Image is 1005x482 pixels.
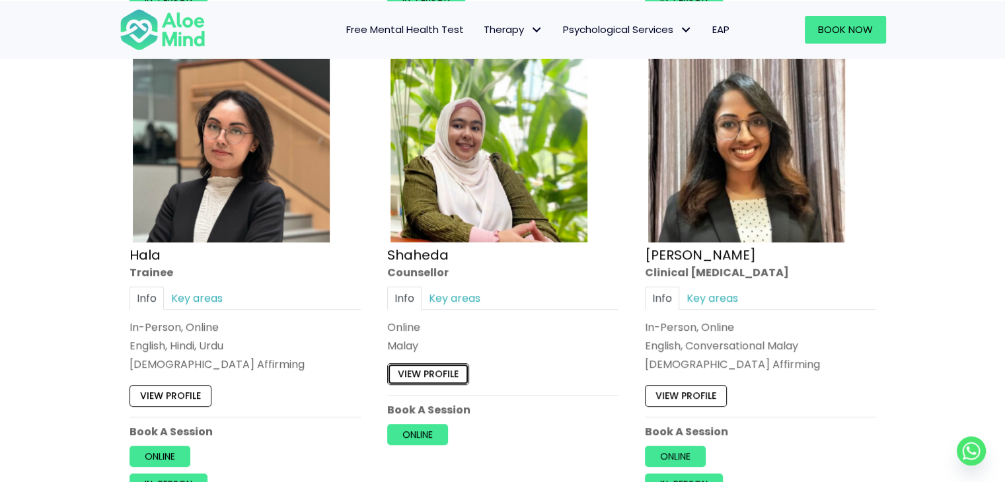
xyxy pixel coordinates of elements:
a: EAP [702,16,739,44]
p: Malay [387,338,618,353]
div: In-Person, Online [645,320,876,335]
a: Info [645,287,679,310]
img: Aloe mind Logo [120,8,205,52]
a: Free Mental Health Test [336,16,474,44]
a: Online [387,424,448,445]
span: EAP [712,22,729,36]
p: Book A Session [130,424,361,439]
a: Key areas [679,287,745,310]
a: Psychological ServicesPsychological Services: submenu [553,16,702,44]
div: Counsellor [387,265,618,280]
p: Book A Session [387,402,618,417]
a: View profile [645,386,727,407]
a: Info [387,287,422,310]
span: Therapy [484,22,543,36]
div: [DEMOGRAPHIC_DATA] Affirming [130,357,361,372]
p: Book A Session [645,424,876,439]
img: croped-Anita_Profile-photo-300×300 [648,46,845,242]
a: TherapyTherapy: submenu [474,16,553,44]
a: View profile [130,386,211,407]
div: [DEMOGRAPHIC_DATA] Affirming [645,357,876,372]
a: Online [645,446,706,467]
div: Clinical [MEDICAL_DATA] [645,265,876,280]
img: Hala [133,46,330,242]
div: Online [387,320,618,335]
a: Key areas [164,287,230,310]
span: Psychological Services [563,22,692,36]
p: English, Hindi, Urdu [130,338,361,353]
a: Online [130,446,190,467]
a: Key areas [422,287,488,310]
span: Therapy: submenu [527,20,546,39]
div: Trainee [130,265,361,280]
a: Book Now [805,16,886,44]
a: [PERSON_NAME] [645,246,756,264]
p: English, Conversational Malay [645,338,876,353]
a: Hala [130,246,161,264]
nav: Menu [223,16,739,44]
span: Book Now [818,22,873,36]
div: In-Person, Online [130,320,361,335]
a: Whatsapp [957,436,986,465]
a: Shaheda [387,246,449,264]
span: Psychological Services: submenu [677,20,696,39]
a: Info [130,287,164,310]
img: Shaheda Counsellor [391,46,587,242]
span: Free Mental Health Test [346,22,464,36]
a: View profile [387,363,469,384]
